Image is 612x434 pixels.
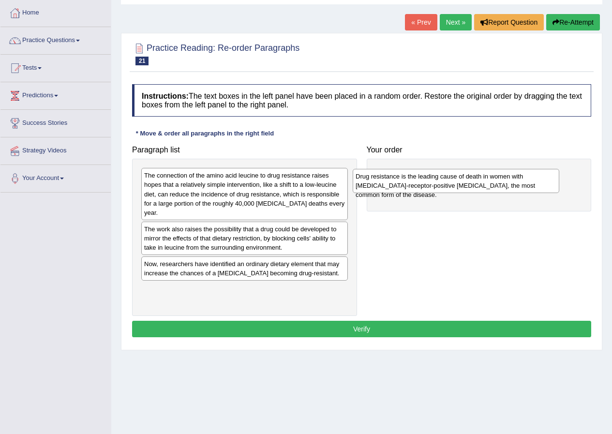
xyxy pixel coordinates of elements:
a: Practice Questions [0,27,111,51]
button: Re-Attempt [546,14,600,30]
div: The work also raises the possibility that a drug could be developed to mirror the effects of that... [141,222,348,255]
h4: Paragraph list [132,146,357,154]
span: 21 [135,57,149,65]
a: Next » [440,14,472,30]
div: The connection of the amino acid leucine to drug resistance raises hopes that a relatively simple... [141,168,348,220]
div: Drug resistance is the leading cause of death in women with [MEDICAL_DATA]-receptor-positive [MED... [353,169,559,193]
a: Success Stories [0,110,111,134]
h4: Your order [367,146,592,154]
a: Tests [0,55,111,79]
a: « Prev [405,14,437,30]
button: Report Question [474,14,544,30]
a: Your Account [0,165,111,189]
a: Strategy Videos [0,137,111,162]
div: Now, researchers have identified an ordinary dietary element that may increase the chances of a [... [141,256,348,281]
button: Verify [132,321,591,337]
a: Predictions [0,82,111,106]
b: Instructions: [142,92,189,100]
h4: The text boxes in the left panel have been placed in a random order. Restore the original order b... [132,84,591,117]
h2: Practice Reading: Re-order Paragraphs [132,41,299,65]
div: * Move & order all paragraphs in the right field [132,129,278,138]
